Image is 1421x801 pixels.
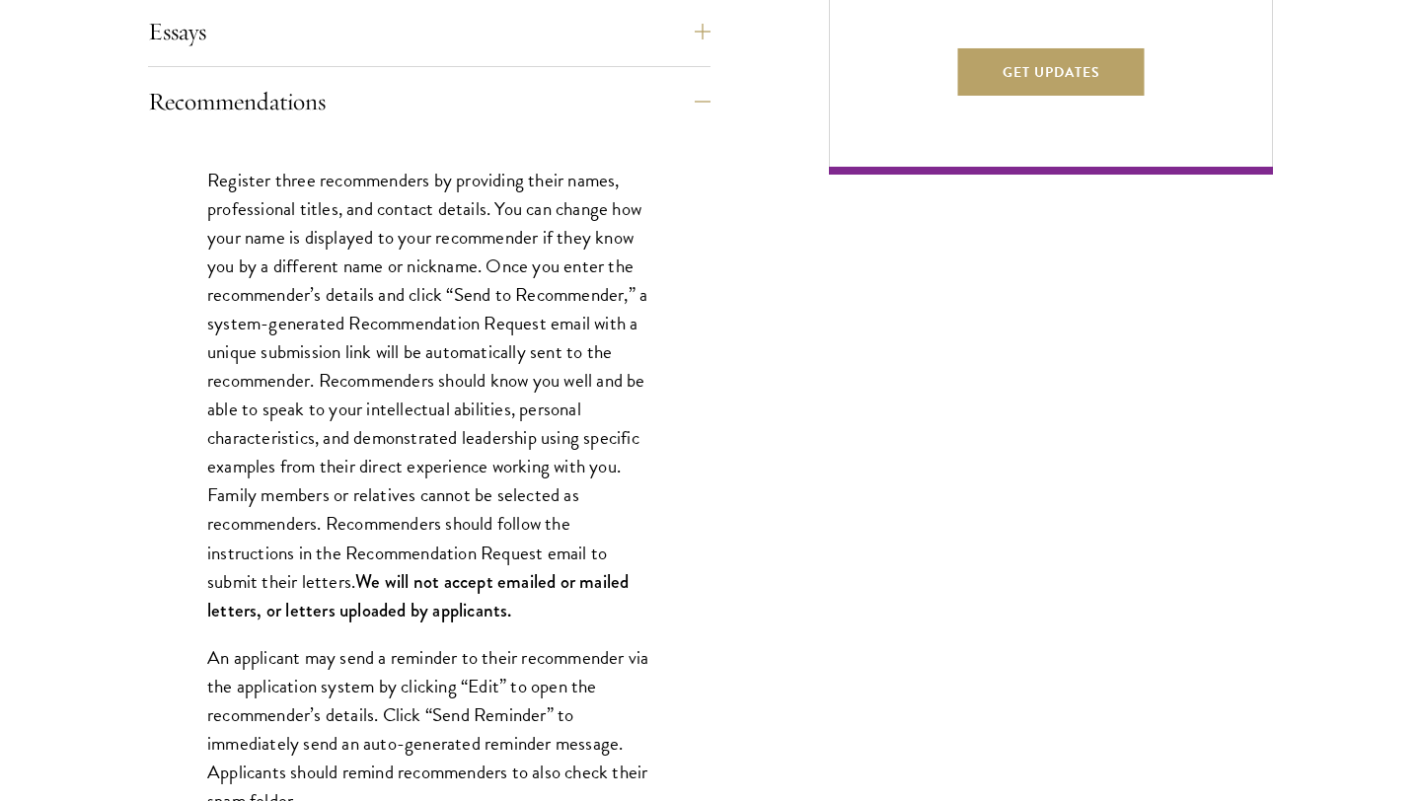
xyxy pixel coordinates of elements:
strong: We will not accept emailed or mailed letters, or letters uploaded by applicants. [207,568,629,623]
p: Register three recommenders by providing their names, professional titles, and contact details. Y... [207,166,651,624]
button: Essays [148,8,710,55]
button: Get Updates [958,48,1145,96]
button: Recommendations [148,78,710,125]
